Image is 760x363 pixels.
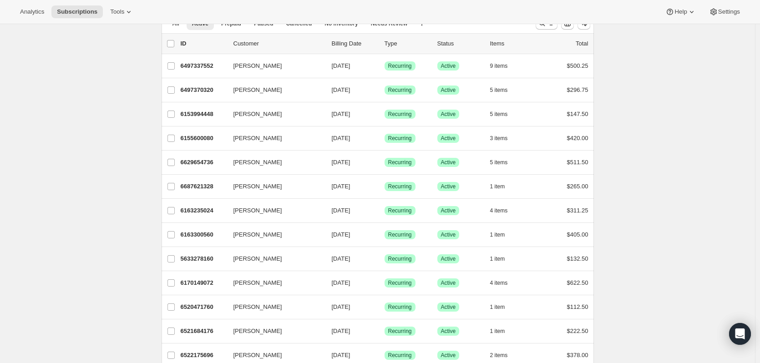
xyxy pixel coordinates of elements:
[490,135,508,142] span: 3 items
[490,252,515,265] button: 1 item
[181,230,226,239] p: 6163300560
[228,276,319,290] button: [PERSON_NAME]
[441,207,456,214] span: Active
[441,135,456,142] span: Active
[490,60,518,72] button: 9 items
[181,180,588,193] div: 6687621328[PERSON_NAME][DATE]SuccessRecurringSuccessActive1 item$265.00
[181,182,226,191] p: 6687621328
[567,352,588,358] span: $378.00
[388,111,412,118] span: Recurring
[110,8,124,15] span: Tools
[490,325,515,338] button: 1 item
[660,5,701,18] button: Help
[332,62,350,69] span: [DATE]
[228,300,319,314] button: [PERSON_NAME]
[228,83,319,97] button: [PERSON_NAME]
[567,255,588,262] span: $132.50
[490,303,505,311] span: 1 item
[181,277,588,289] div: 6170149072[PERSON_NAME][DATE]SuccessRecurringSuccessActive4 items$622.50
[567,328,588,334] span: $222.50
[441,86,456,94] span: Active
[490,180,515,193] button: 1 item
[228,131,319,146] button: [PERSON_NAME]
[332,135,350,141] span: [DATE]
[181,351,226,360] p: 6522175696
[490,132,518,145] button: 3 items
[233,39,324,48] p: Customer
[729,323,751,345] div: Open Intercom Messenger
[567,207,588,214] span: $311.25
[181,349,588,362] div: 6522175696[PERSON_NAME][DATE]SuccessRecurringSuccessActive2 items$378.00
[441,303,456,311] span: Active
[567,303,588,310] span: $112.50
[233,254,282,263] span: [PERSON_NAME]
[388,86,412,94] span: Recurring
[233,278,282,287] span: [PERSON_NAME]
[567,279,588,286] span: $622.50
[441,111,456,118] span: Active
[490,352,508,359] span: 2 items
[181,86,226,95] p: 6497370320
[704,5,745,18] button: Settings
[388,352,412,359] span: Recurring
[567,86,588,93] span: $296.75
[233,110,282,119] span: [PERSON_NAME]
[441,328,456,335] span: Active
[181,301,588,313] div: 6520471760[PERSON_NAME][DATE]SuccessRecurringSuccessActive1 item$112.50
[490,84,518,96] button: 5 items
[332,86,350,93] span: [DATE]
[490,349,518,362] button: 2 items
[181,278,226,287] p: 6170149072
[181,252,588,265] div: 5633278160[PERSON_NAME][DATE]SuccessRecurringSuccessActive1 item$132.50
[181,228,588,241] div: 6163300560[PERSON_NAME][DATE]SuccessRecurringSuccessActive1 item$405.00
[233,158,282,167] span: [PERSON_NAME]
[388,303,412,311] span: Recurring
[332,183,350,190] span: [DATE]
[388,279,412,287] span: Recurring
[441,231,456,238] span: Active
[490,231,505,238] span: 1 item
[181,254,226,263] p: 5633278160
[57,8,97,15] span: Subscriptions
[490,328,505,335] span: 1 item
[441,183,456,190] span: Active
[388,135,412,142] span: Recurring
[20,8,44,15] span: Analytics
[576,39,588,48] p: Total
[233,182,282,191] span: [PERSON_NAME]
[181,108,588,121] div: 6153994448[PERSON_NAME][DATE]SuccessRecurringSuccessActive5 items$147.50
[388,328,412,335] span: Recurring
[181,302,226,312] p: 6520471760
[490,277,518,289] button: 4 items
[441,352,456,359] span: Active
[181,110,226,119] p: 6153994448
[388,207,412,214] span: Recurring
[490,207,508,214] span: 4 items
[567,159,588,166] span: $511.50
[441,62,456,70] span: Active
[332,207,350,214] span: [DATE]
[490,108,518,121] button: 5 items
[388,231,412,238] span: Recurring
[441,279,456,287] span: Active
[490,228,515,241] button: 1 item
[490,86,508,94] span: 5 items
[490,255,505,262] span: 1 item
[490,301,515,313] button: 1 item
[332,255,350,262] span: [DATE]
[233,61,282,71] span: [PERSON_NAME]
[490,62,508,70] span: 9 items
[718,8,740,15] span: Settings
[228,227,319,242] button: [PERSON_NAME]
[437,39,483,48] p: Status
[181,325,588,338] div: 6521684176[PERSON_NAME][DATE]SuccessRecurringSuccessActive1 item$222.50
[228,348,319,363] button: [PERSON_NAME]
[332,303,350,310] span: [DATE]
[490,204,518,217] button: 4 items
[181,39,588,48] div: IDCustomerBilling DateTypeStatusItemsTotal
[567,135,588,141] span: $420.00
[332,328,350,334] span: [DATE]
[332,111,350,117] span: [DATE]
[233,351,282,360] span: [PERSON_NAME]
[228,59,319,73] button: [PERSON_NAME]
